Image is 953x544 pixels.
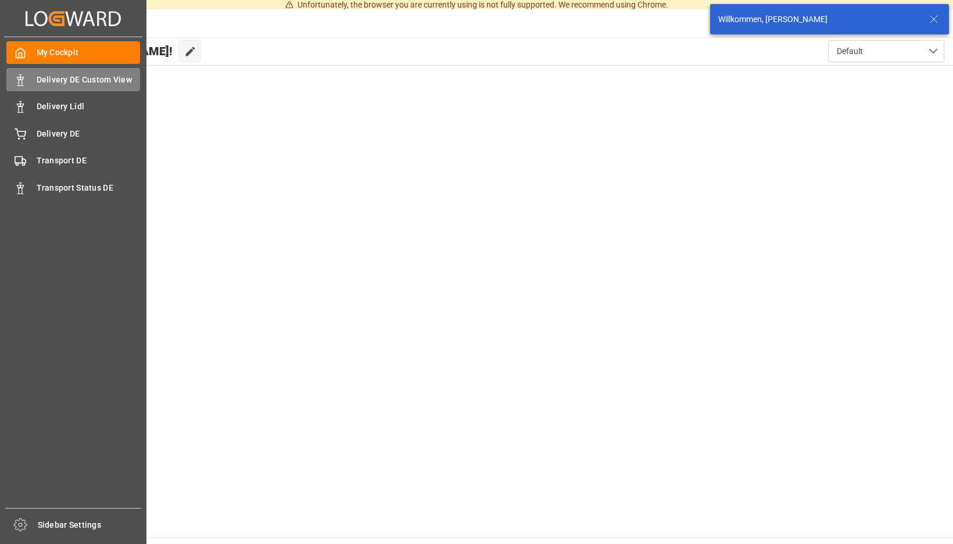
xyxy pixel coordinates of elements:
span: Default [837,45,863,58]
span: Transport Status DE [37,182,141,194]
a: Transport Status DE [6,176,140,199]
a: Transport DE [6,149,140,172]
a: Delivery DE [6,122,140,145]
button: open menu [828,40,944,62]
a: Delivery Lidl [6,95,140,118]
div: Willkommen, [PERSON_NAME] [718,13,918,26]
span: My Cockpit [37,46,141,59]
a: My Cockpit [6,41,140,64]
span: Delivery DE Custom View [37,74,141,86]
span: Delivery DE [37,128,141,140]
a: Delivery DE Custom View [6,68,140,91]
span: Sidebar Settings [38,519,142,531]
span: Delivery Lidl [37,101,141,113]
span: Transport DE [37,155,141,167]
